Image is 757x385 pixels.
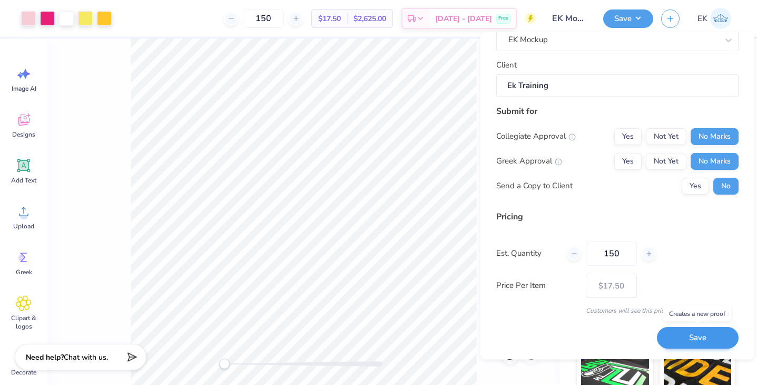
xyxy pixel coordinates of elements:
div: Submit for [496,105,739,118]
div: Pricing [496,210,739,223]
div: Send a Copy to Client [496,180,573,192]
input: – – [243,9,284,28]
span: Clipart & logos [6,314,41,331]
label: Client [496,59,517,71]
input: – – [586,242,637,266]
button: No Marks [691,153,739,170]
span: Image AI [12,84,36,93]
button: Not Yet [646,128,686,145]
div: Creates a new proof [663,306,731,321]
strong: Need help? [26,352,64,362]
input: e.g. Ethan Linker [496,75,739,98]
span: Greek [16,268,32,276]
span: Decorate [11,368,36,377]
div: Customers will see this price on HQ. [496,306,739,315]
button: Yes [682,178,709,195]
input: Untitled Design [544,8,595,29]
span: $2,625.00 [353,13,386,24]
button: No Marks [691,128,739,145]
img: Ellie King [710,8,731,29]
span: Designs [12,130,35,139]
button: Yes [614,153,642,170]
span: Add Text [11,176,36,185]
div: Accessibility label [219,359,230,369]
span: Free [498,15,508,22]
span: $17.50 [318,13,341,24]
button: Yes [614,128,642,145]
label: Price Per Item [496,280,578,292]
span: [DATE] - [DATE] [435,13,492,24]
button: Not Yet [646,153,686,170]
button: No [713,178,739,195]
span: EK [697,13,707,25]
div: Collegiate Approval [496,131,576,143]
button: Save [603,9,653,28]
button: Save [657,328,739,349]
span: Chat with us. [64,352,108,362]
label: Est. Quantity [496,248,559,260]
span: Upload [13,222,34,230]
div: Greek Approval [496,156,562,168]
a: EK [693,8,736,29]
